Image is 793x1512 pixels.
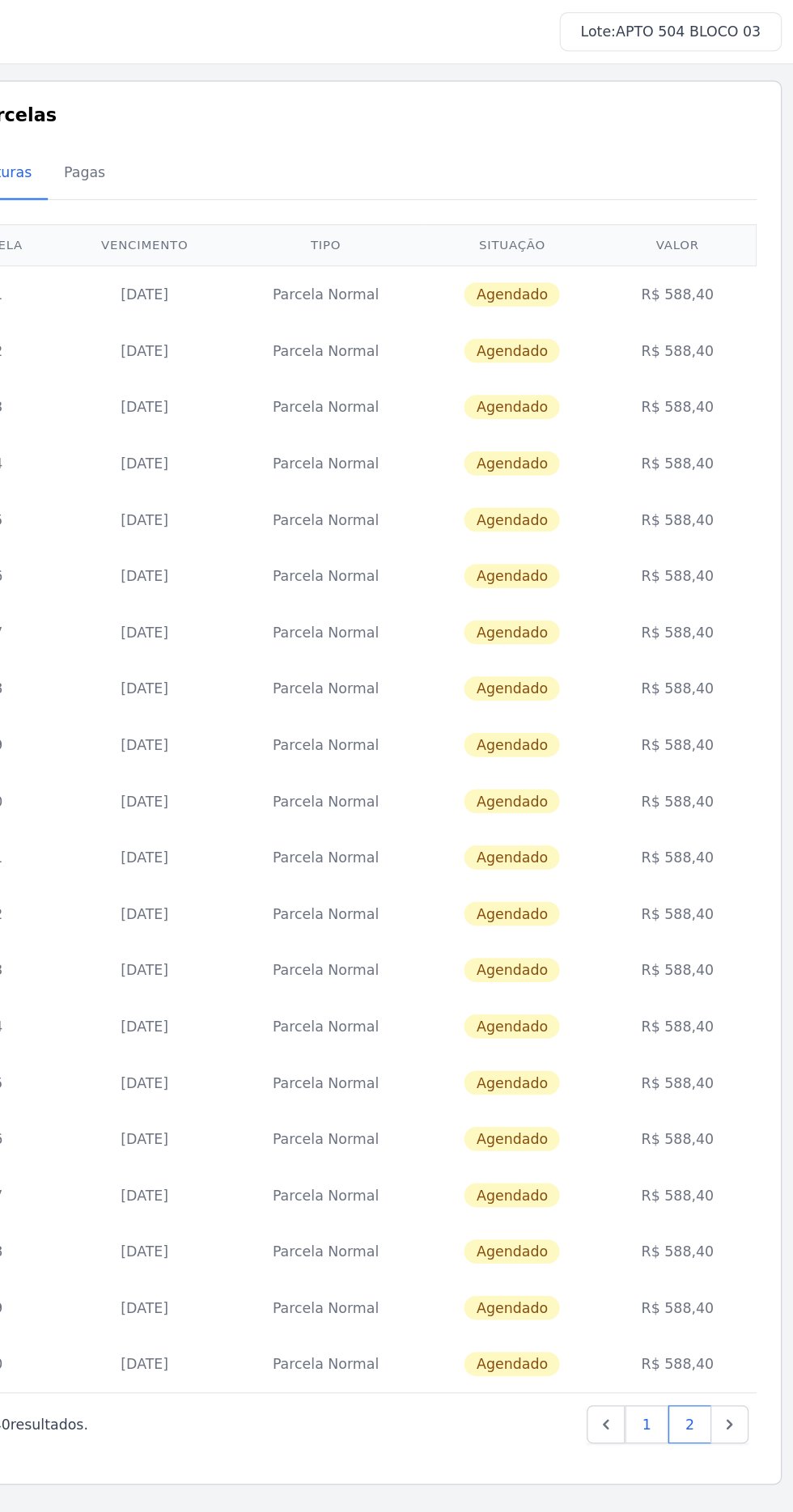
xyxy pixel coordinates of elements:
[332,486,487,532] td: Parcela Normal
[89,577,196,622] td: 19
[196,532,332,577] td: [DATE]
[332,1030,487,1075] td: Parcela Normal
[332,214,487,260] td: Parcela Normal
[521,409,598,428] span: Agendado
[632,180,753,214] th: Valor
[89,214,196,260] td: 11
[632,577,753,622] td: R$ 588,40
[632,486,753,532] td: R$ 588,40
[89,305,196,350] td: 13
[685,1131,720,1162] a: 2
[632,985,753,1030] td: R$ 588,40
[196,985,332,1030] td: [DATE]
[521,680,598,700] span: Agendado
[632,803,753,849] td: R$ 588,40
[332,939,487,985] td: Parcela Normal
[521,816,598,836] span: Agendado
[371,1489,418,1505] span: Parcelas
[632,894,753,939] td: R$ 588,40
[738,1489,774,1505] span: Dados
[521,1043,598,1062] span: Agendado
[351,1469,437,1505] a: paidParcelas
[89,622,196,667] td: 20
[332,713,487,758] td: Parcela Normal
[615,17,760,34] h3: Lote:
[332,622,487,667] td: Parcela Normal
[332,441,487,486] td: Parcela Normal
[332,396,487,441] td: Parcela Normal
[332,1075,487,1120] td: Parcela Normal
[632,396,753,441] td: R$ 588,40
[521,499,598,519] span: Agendado
[632,441,753,486] td: R$ 588,40
[632,713,753,758] td: R$ 588,40
[332,849,487,894] td: Parcela Normal
[332,532,487,577] td: Parcela Normal
[332,667,487,713] td: Parcela Normal
[89,441,196,486] td: 16
[332,180,487,214] th: Tipo
[89,939,196,985] td: 27
[632,939,753,985] td: R$ 588,40
[89,350,196,396] td: 14
[196,1075,332,1120] td: [DATE]
[89,396,196,441] td: 15
[651,1131,685,1162] a: 1
[332,985,487,1030] td: Parcela Normal
[89,849,196,894] td: 25
[89,667,196,713] td: 21
[186,119,245,161] a: Pagas
[33,82,760,104] h3: Extrato de Parcelas
[189,122,242,155] span: Pagas
[521,454,598,473] span: Agendado
[196,803,332,849] td: [DATE]
[89,713,196,758] td: 22
[719,1131,750,1162] a: Next
[632,305,753,350] td: R$ 588,40
[196,396,332,441] td: [DATE]
[196,939,332,985] td: [DATE]
[521,726,598,745] span: Agendado
[632,1030,753,1075] td: R$ 588,40
[196,577,332,622] td: [DATE]
[196,441,332,486] td: [DATE]
[521,544,598,564] span: Agendado
[89,1075,196,1120] td: 30
[91,1140,106,1153] span: 20
[43,1138,218,1154] p: Exibindo a de resultados.
[196,305,332,350] td: [DATE]
[620,1131,651,1162] a: Previous
[118,119,186,161] a: Futuras
[196,260,332,305] td: [DATE]
[196,894,332,939] td: [DATE]
[196,180,332,214] th: Vencimento
[89,985,196,1030] td: 28
[332,305,487,350] td: Parcela Normal
[632,350,753,396] td: R$ 588,40
[32,119,118,161] a: Em Aberto
[36,122,115,155] span: Em Aberto
[632,214,753,260] td: R$ 588,40
[744,1469,763,1489] i: person
[488,180,633,214] th: Situação
[196,713,332,758] td: [DATE]
[521,862,598,881] span: Agendado
[89,758,196,803] td: 23
[196,849,332,894] td: [DATE]
[332,577,487,622] td: Parcela Normal
[142,1140,156,1153] span: 40
[632,260,753,305] td: R$ 588,40
[89,894,196,939] td: 26
[89,532,196,577] td: 18
[196,350,332,396] td: [DATE]
[632,1075,753,1120] td: R$ 588,40
[521,1088,598,1108] span: Agendado
[521,635,598,654] span: Agendado
[521,590,598,609] span: Agendado
[521,997,598,1017] span: Agendado
[381,1469,401,1489] i: paid
[643,19,760,32] span: APTO 504 BLOCO 03
[23,1469,42,1489] i: home
[332,803,487,849] td: Parcela Normal
[521,907,598,926] span: Agendado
